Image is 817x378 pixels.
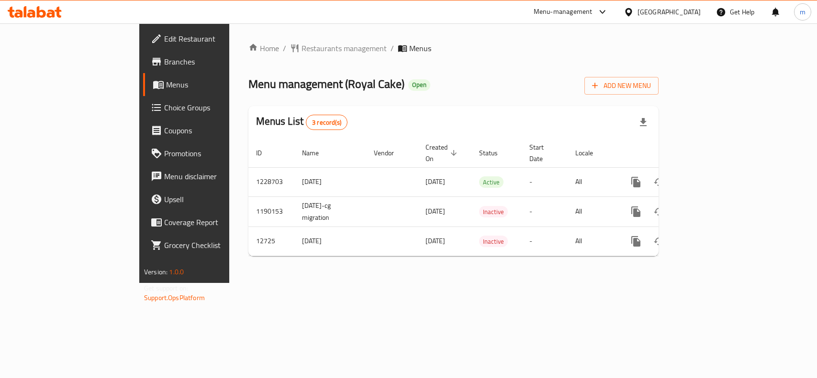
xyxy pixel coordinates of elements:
td: [DATE] [294,167,366,196]
span: Grocery Checklist [164,239,268,251]
td: All [568,227,617,256]
span: Active [479,177,504,188]
span: Restaurants management [302,43,387,54]
span: Menu disclaimer [164,171,268,182]
span: Vendor [374,147,406,159]
a: Menu disclaimer [143,165,276,188]
div: [GEOGRAPHIC_DATA] [638,7,701,17]
span: Open [408,81,430,89]
span: Name [302,147,331,159]
span: Locale [575,147,605,159]
div: Export file [632,111,655,134]
span: Inactive [479,206,508,217]
span: Created On [425,141,460,164]
td: - [522,196,568,227]
span: Menus [409,43,431,54]
td: [DATE] [294,227,366,256]
span: 1.0.0 [169,266,184,278]
a: Coverage Report [143,211,276,234]
button: Change Status [648,200,671,223]
button: more [625,230,648,253]
span: 3 record(s) [306,118,347,127]
button: Change Status [648,171,671,194]
a: Branches [143,50,276,73]
button: more [625,200,648,223]
h2: Menus List [256,114,347,130]
td: [DATE]-cg migration [294,196,366,227]
span: Branches [164,56,268,67]
div: Menu-management [534,6,593,18]
li: / [283,43,286,54]
nav: breadcrumb [248,43,659,54]
span: ID [256,147,274,159]
span: m [800,7,806,17]
span: [DATE] [425,175,445,188]
span: Edit Restaurant [164,33,268,44]
a: Support.OpsPlatform [144,292,205,304]
span: Inactive [479,236,508,247]
td: All [568,167,617,196]
a: Menus [143,73,276,96]
div: Total records count [306,115,347,130]
li: / [391,43,394,54]
span: Version: [144,266,168,278]
table: enhanced table [248,139,724,256]
span: Coverage Report [164,216,268,228]
button: Change Status [648,230,671,253]
span: [DATE] [425,235,445,247]
span: Start Date [529,141,556,164]
a: Upsell [143,188,276,211]
span: Coupons [164,125,268,136]
span: Menus [166,79,268,90]
a: Promotions [143,142,276,165]
span: Menu management ( Royal Cake ) [248,73,404,95]
span: Choice Groups [164,102,268,113]
span: Status [479,147,510,159]
a: Grocery Checklist [143,234,276,257]
div: Inactive [479,206,508,217]
div: Open [408,79,430,91]
a: Choice Groups [143,96,276,119]
span: Upsell [164,194,268,205]
span: Promotions [164,148,268,159]
td: All [568,196,617,227]
td: - [522,227,568,256]
button: Add New Menu [584,77,659,95]
button: more [625,171,648,194]
span: Add New Menu [592,80,651,92]
span: Get support on: [144,282,188,294]
span: [DATE] [425,205,445,217]
a: Restaurants management [290,43,387,54]
td: - [522,167,568,196]
a: Edit Restaurant [143,27,276,50]
th: Actions [617,139,724,168]
a: Coupons [143,119,276,142]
